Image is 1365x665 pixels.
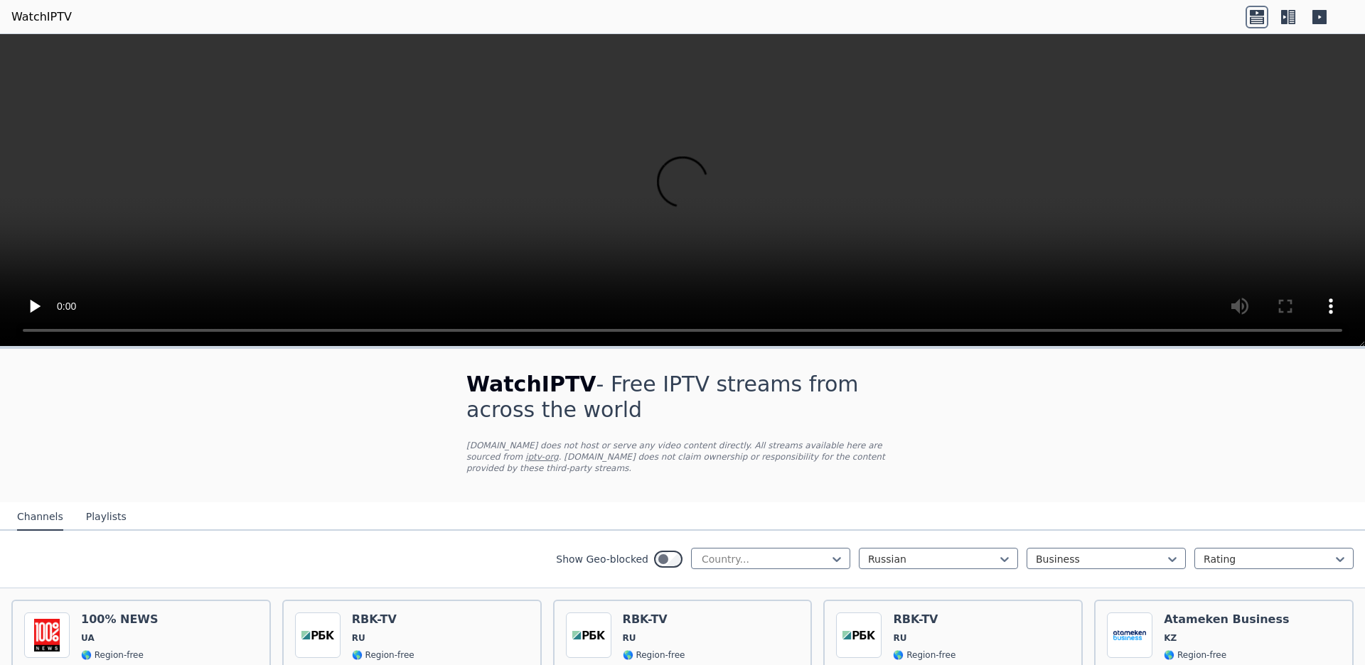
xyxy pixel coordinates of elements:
span: KZ [1164,632,1177,644]
span: 🌎 Region-free [893,649,955,661]
h6: Atameken Business [1164,612,1289,627]
button: Playlists [86,504,127,531]
span: RU [352,632,365,644]
span: 🌎 Region-free [81,649,144,661]
span: 🌎 Region-free [1164,649,1226,661]
a: iptv-org [525,452,559,462]
a: WatchIPTV [11,9,72,26]
img: RBK-TV [566,612,611,658]
span: 🌎 Region-free [623,649,685,661]
span: RU [623,632,636,644]
p: [DOMAIN_NAME] does not host or serve any video content directly. All streams available here are s... [466,440,899,474]
img: Atameken Business [1107,612,1152,658]
span: WatchIPTV [466,372,596,396]
span: RU [893,632,906,644]
button: Channels [17,504,63,531]
h6: RBK-TV [623,612,685,627]
h6: RBK-TV [893,612,955,627]
h6: 100% NEWS [81,612,159,627]
label: Show Geo-blocked [556,552,648,566]
img: RBK-TV [295,612,341,658]
span: UA [81,632,95,644]
h6: RBK-TV [352,612,414,627]
img: 100% NEWS [24,612,70,658]
img: RBK-TV [836,612,882,658]
span: 🌎 Region-free [352,649,414,661]
h1: - Free IPTV streams from across the world [466,372,899,423]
